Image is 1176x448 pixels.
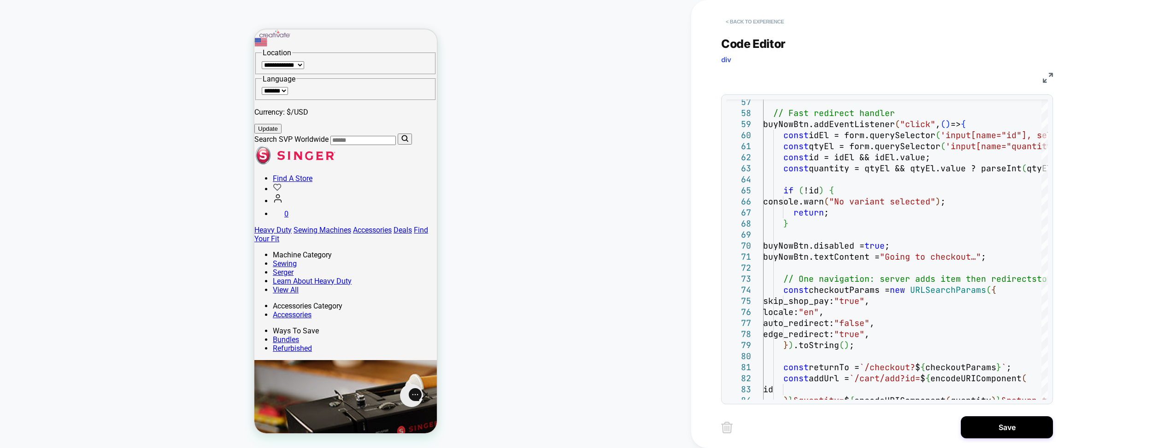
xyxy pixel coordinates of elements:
span: , [870,318,875,328]
span: if [783,185,794,196]
span: { [961,119,966,129]
span: const [783,373,809,384]
span: } [996,362,1001,372]
span: qtyEl.value, [1027,163,1088,174]
a: Accessories [18,281,57,290]
span: // One navigation: server adds item then redirects [783,273,1037,284]
span: } [783,340,788,350]
legend: Language [7,45,42,54]
span: ) [788,340,794,350]
div: 84 [726,395,751,406]
span: ; [981,251,986,262]
div: 57 [726,97,751,108]
div: 64 [726,174,751,185]
span: div [721,55,731,64]
span: returnTo = [809,362,859,372]
span: qtyEl = form.querySelector [809,141,941,151]
span: "Going to checkout…" [880,251,981,262]
span: { [829,185,834,196]
span: } [996,395,1001,406]
span: ; [885,240,890,251]
div: 83 [726,384,751,395]
span: auto_redirect: [763,318,834,328]
div: 61 [726,141,751,152]
a: View All [18,256,44,265]
span: ( [1022,163,1027,174]
span: skip_shop_pay: [763,296,834,306]
span: const [783,163,809,174]
span: ; [849,340,854,350]
span: buyNowBtn.disabled = [763,240,864,251]
span: , [819,307,824,317]
a: Refurbished [18,314,58,323]
a: Learn About Heavy Duty [18,247,97,256]
span: ) [935,196,941,207]
span: ( [946,395,951,406]
span: buyNowBtn.textContent = [763,251,880,262]
span: 0 [30,180,34,189]
img: fullscreen [1043,73,1053,83]
button: Save [961,416,1053,438]
span: { [991,285,996,295]
span: "click" [900,119,935,129]
span: checkoutParams [925,362,996,372]
span: } [783,218,788,229]
span: "true" [834,329,864,339]
div: 65 [726,185,751,196]
span: .toString [794,340,839,350]
span: ( [895,119,900,129]
a: Sewing [18,230,42,239]
span: "No variant selected" [829,196,935,207]
div: 77 [726,318,751,329]
div: 79 [726,340,751,351]
span: encodeURIComponent [930,373,1022,384]
span: ) [783,395,788,406]
span: ) [946,119,951,129]
span: new [890,285,905,295]
div: 69 [726,229,751,240]
a: Accessories [99,196,137,205]
div: 71 [726,251,751,262]
a: Deals [139,196,158,205]
span: return [794,207,824,218]
span: edge_redirect: [763,329,834,339]
span: const [783,141,809,151]
span: const [783,152,809,163]
a: Cart [18,180,34,189]
div: 67 [726,207,751,218]
div: 76 [726,307,751,318]
span: buyNowBtn.addEventListener [763,119,895,129]
span: ; [824,207,829,218]
span: const [783,130,809,140]
div: 68 [726,218,751,229]
span: &quantity= [794,395,844,406]
span: const [783,285,809,295]
div: 78 [726,329,751,340]
span: quantity [951,395,991,406]
button: Search [143,104,158,115]
button: < Back to experience [721,14,788,29]
span: ) [991,395,996,406]
span: ` [1001,362,1006,372]
iframe: Gorgias live chat messenger [141,351,173,381]
span: !id [804,185,819,196]
legend: Location [7,19,38,28]
span: quantity = qtyEl && qtyEl.value ? parseInt [809,163,1022,174]
a: Serger [18,239,39,247]
span: "false" [834,318,870,328]
span: console.warn [763,196,824,207]
span: idEl = form.querySelector [809,130,935,140]
div: 73 [726,273,751,285]
a: Wishlist [18,155,27,164]
span: ( [824,196,829,207]
span: ( [941,141,946,151]
div: 70 [726,240,751,251]
a: account [18,167,29,176]
span: 'input[name="id"], select[name="id"]' [941,130,1128,140]
div: Ways To Save [18,297,182,306]
span: `/cart/add?id= [849,373,920,384]
span: $ [844,395,849,406]
span: 'input[name="quantity"]' [946,141,1067,151]
span: ; [1006,362,1011,372]
div: 75 [726,296,751,307]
